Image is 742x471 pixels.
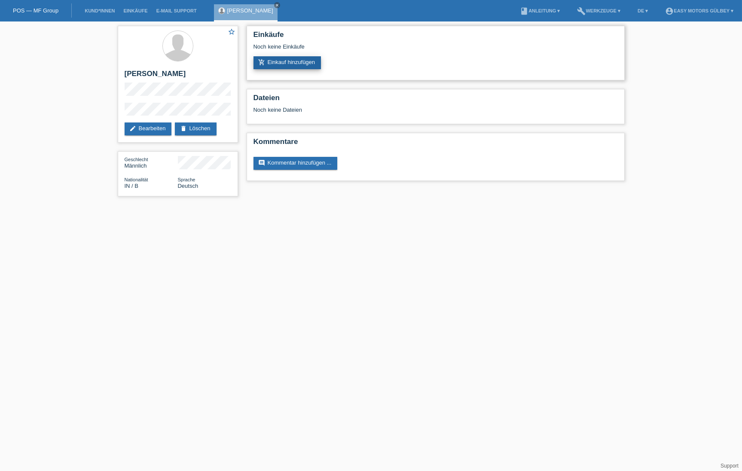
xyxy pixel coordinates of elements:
h2: Kommentare [253,138,618,150]
a: editBearbeiten [125,122,172,135]
i: build [577,7,586,15]
a: E-Mail Support [152,8,201,13]
i: close [275,3,279,7]
a: Kund*innen [80,8,119,13]
a: bookAnleitung ▾ [516,8,564,13]
a: account_circleEasy Motors Gülbey ▾ [661,8,738,13]
i: edit [130,125,137,132]
span: Deutsch [178,183,198,189]
i: book [520,7,528,15]
i: add_shopping_cart [259,59,266,66]
div: Männlich [125,156,178,169]
h2: Dateien [253,94,618,107]
a: buildWerkzeuge ▾ [573,8,625,13]
i: star_border [228,28,236,36]
a: [PERSON_NAME] [227,7,273,14]
i: account_circle [665,7,674,15]
span: Nationalität [125,177,148,182]
span: Geschlecht [125,157,148,162]
h2: Einkäufe [253,31,618,43]
a: Einkäufe [119,8,152,13]
i: delete [180,125,187,132]
a: commentKommentar hinzufügen ... [253,157,338,170]
a: Support [721,463,739,469]
div: Noch keine Dateien [253,107,516,113]
div: Noch keine Einkäufe [253,43,618,56]
a: DE ▾ [633,8,652,13]
span: Sprache [178,177,195,182]
a: POS — MF Group [13,7,58,14]
i: comment [259,159,266,166]
a: close [274,2,280,8]
a: star_border [228,28,236,37]
a: deleteLöschen [175,122,216,135]
span: Indien / B / 11.11.2023 [125,183,139,189]
a: add_shopping_cartEinkauf hinzufügen [253,56,321,69]
h2: [PERSON_NAME] [125,70,231,83]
